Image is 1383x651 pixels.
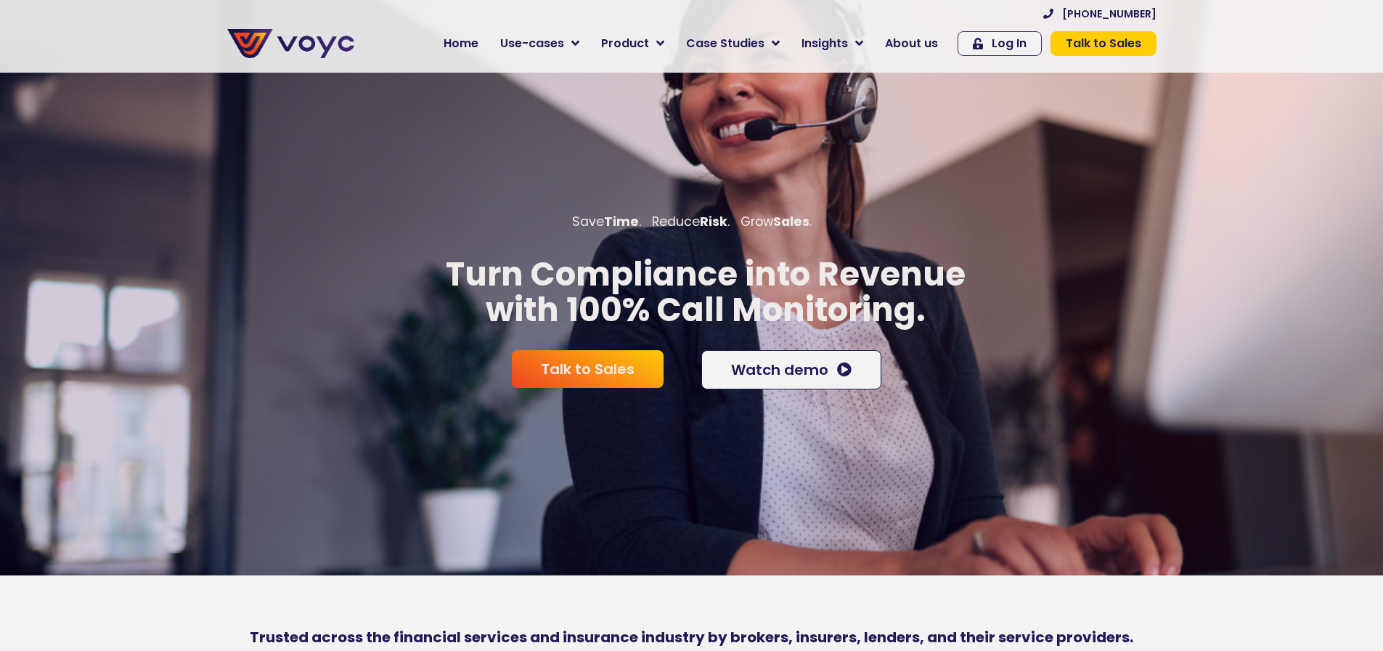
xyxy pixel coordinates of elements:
[590,29,675,58] a: Product
[958,31,1042,56] a: Log In
[433,29,489,58] a: Home
[444,35,478,52] span: Home
[1062,9,1156,19] span: [PHONE_NUMBER]
[773,213,809,230] b: Sales
[686,35,764,52] span: Case Studies
[512,350,664,388] a: Talk to Sales
[675,29,791,58] a: Case Studies
[250,627,1133,647] b: Trusted across the financial services and insurance industry by brokers, insurers, lenders, and t...
[731,363,828,377] span: Watch demo
[489,29,590,58] a: Use-cases
[992,38,1027,49] span: Log In
[801,35,848,52] span: Insights
[1050,31,1156,56] a: Talk to Sales
[541,362,635,376] span: Talk to Sales
[500,35,564,52] span: Use-cases
[791,29,874,58] a: Insights
[700,213,727,230] b: Risk
[227,29,354,58] img: voyc-full-logo
[601,35,649,52] span: Product
[1066,38,1141,49] span: Talk to Sales
[885,35,938,52] span: About us
[874,29,949,58] a: About us
[604,213,639,230] b: Time
[1043,9,1156,19] a: [PHONE_NUMBER]
[701,350,881,389] a: Watch demo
